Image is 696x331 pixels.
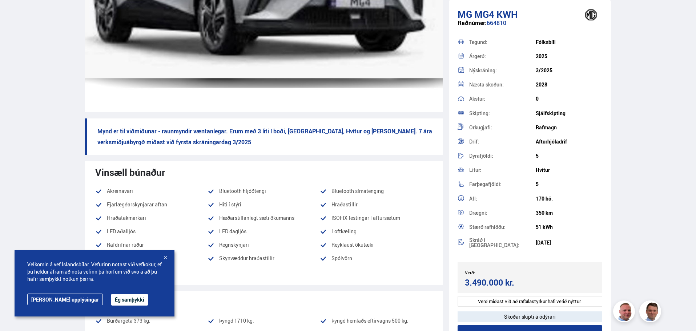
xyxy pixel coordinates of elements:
[320,214,432,222] li: ISOFIX festingar í aftursætum
[95,200,208,209] li: Fjarlægðarskynjarar aftan
[536,139,602,145] div: Afturhjóladrif
[95,167,433,178] div: Vinsæll búnaður
[469,139,536,144] div: Drif:
[458,311,603,322] div: Skoðar skipti á ódýrari
[320,241,432,249] li: Reyklaust ökutæki
[95,316,208,325] li: Burðargeta 373 kg.
[469,82,536,87] div: Næsta skoðun:
[465,278,528,287] div: 3.490.000 kr.
[469,111,536,116] div: Skipting:
[469,238,536,248] div: Skráð í [GEOGRAPHIC_DATA]:
[536,82,602,88] div: 2028
[208,254,320,263] li: Skynvæddur hraðastillir
[320,200,432,209] li: Hraðastillir
[536,210,602,216] div: 350 km
[111,294,148,306] button: Ég samþykki
[536,153,602,159] div: 5
[320,254,432,263] li: Spólvörn
[576,4,606,26] img: brand logo
[320,316,432,325] li: Þyngd hemlaðs eftirvagns 500 kg.
[469,225,536,230] div: Stærð rafhlöðu:
[458,8,472,21] span: MG
[469,196,536,201] div: Afl:
[469,96,536,101] div: Akstur:
[458,296,603,307] div: Verð miðast við að rafbílastyrkur hafi verið nýttur.
[208,200,320,209] li: Hiti í stýri
[208,187,320,195] li: Bluetooth hljóðtengi
[95,214,208,222] li: Hraðatakmarkari
[85,118,443,155] p: Mynd er til viðmiðunar - raunmyndir væntanlegar. Erum með 3 liti í boði, [GEOGRAPHIC_DATA], Hvítu...
[536,196,602,202] div: 170 hö.
[469,210,536,215] div: Drægni:
[320,187,432,195] li: Bluetooth símatenging
[95,296,433,307] div: Orkugjafi / Vél
[469,153,536,158] div: Dyrafjöldi:
[469,68,536,73] div: Nýskráning:
[640,302,662,323] img: FbJEzSuNWCJXmdc-.webp
[465,270,530,275] div: Verð:
[536,240,602,246] div: [DATE]
[474,8,518,21] span: MG4 KWH
[536,110,602,116] div: Sjálfskipting
[536,125,602,130] div: Rafmagn
[469,40,536,45] div: Tegund:
[458,20,603,34] div: 664810
[95,241,208,249] li: Rafdrifnar rúður
[95,227,208,236] li: LED aðalljós
[469,54,536,59] div: Árgerð:
[536,181,602,187] div: 5
[536,39,602,45] div: Fólksbíll
[320,227,432,236] li: Loftkæling
[208,227,320,236] li: LED dagljós
[536,68,602,73] div: 3/2025
[536,53,602,59] div: 2025
[458,19,487,27] span: Raðnúmer:
[208,316,320,325] li: Þyngd 1710 kg.
[208,214,320,222] li: Hæðarstillanlegt sæti ökumanns
[536,167,602,173] div: Hvítur
[469,125,536,130] div: Orkugjafi:
[469,167,536,173] div: Litur:
[27,261,162,283] span: Velkomin á vef Íslandsbílar. Vefurinn notast við vefkökur, ef þú heldur áfram að nota vefinn þá h...
[536,224,602,230] div: 51 kWh
[536,96,602,102] div: 0
[469,182,536,187] div: Farþegafjöldi:
[95,187,208,195] li: Akreinavari
[614,302,636,323] img: siFngHWaQ9KaOqBr.png
[27,294,103,305] a: [PERSON_NAME] upplýsingar
[208,241,320,249] li: Regnskynjari
[6,3,28,25] button: Opna LiveChat spjallviðmót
